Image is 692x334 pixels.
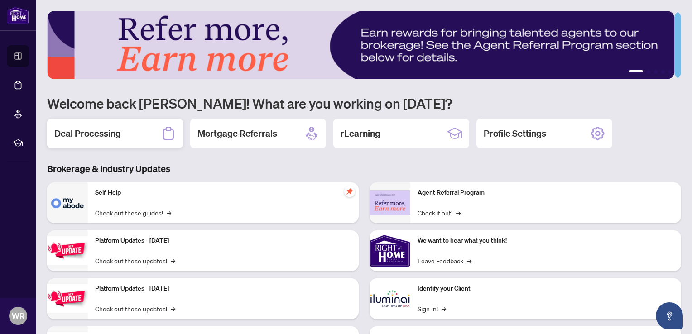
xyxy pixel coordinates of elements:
a: Check out these updates!→ [95,304,175,314]
h1: Welcome back [PERSON_NAME]! What are you working on [DATE]? [47,95,681,112]
img: Slide 0 [47,11,674,79]
button: 5 [668,70,672,74]
span: WR [12,310,25,322]
button: 4 [661,70,665,74]
span: → [171,304,175,314]
a: Check out these updates!→ [95,256,175,266]
h2: rLearning [341,127,380,140]
a: Sign In!→ [418,304,446,314]
p: Platform Updates - [DATE] [95,236,351,246]
p: Identify your Client [418,284,674,294]
p: Platform Updates - [DATE] [95,284,351,294]
span: → [442,304,446,314]
h3: Brokerage & Industry Updates [47,162,681,175]
button: 1 [629,70,643,74]
button: 2 [647,70,650,74]
h2: Mortgage Referrals [197,127,277,140]
button: 3 [654,70,658,74]
img: Agent Referral Program [370,190,410,215]
img: logo [7,7,29,24]
img: Identify your Client [370,278,410,319]
span: → [167,208,171,218]
h2: Deal Processing [54,127,121,140]
img: Platform Updates - July 8, 2025 [47,284,88,313]
img: We want to hear what you think! [370,230,410,271]
p: We want to hear what you think! [418,236,674,246]
p: Agent Referral Program [418,188,674,198]
span: → [467,256,471,266]
a: Check out these guides!→ [95,208,171,218]
img: Self-Help [47,182,88,223]
a: Leave Feedback→ [418,256,471,266]
a: Check it out!→ [418,208,461,218]
p: Self-Help [95,188,351,198]
h2: Profile Settings [484,127,546,140]
span: → [456,208,461,218]
button: Open asap [656,302,683,329]
span: → [171,256,175,266]
img: Platform Updates - July 21, 2025 [47,236,88,265]
span: pushpin [344,186,355,197]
